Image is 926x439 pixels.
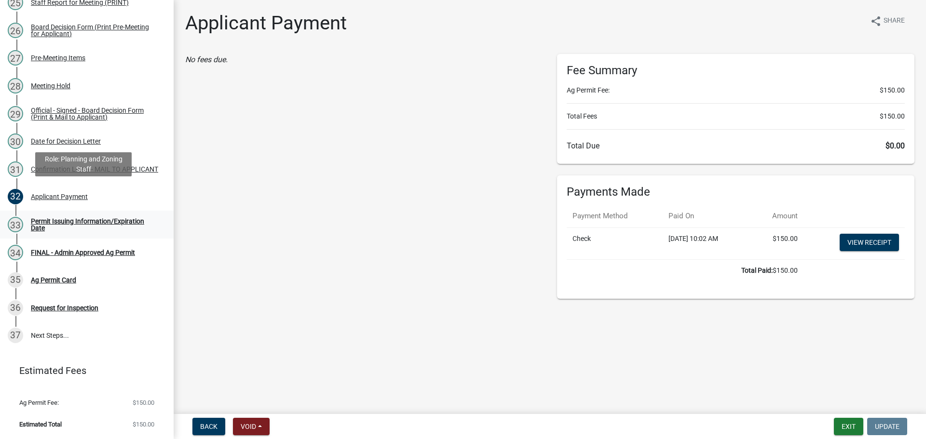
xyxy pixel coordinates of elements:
div: 33 [8,217,23,232]
div: 29 [8,106,23,121]
div: 27 [8,50,23,66]
button: shareShare [862,12,912,30]
div: 32 [8,189,23,204]
a: Estimated Fees [8,361,158,380]
span: $150.00 [133,421,154,427]
span: Share [884,15,905,27]
div: 31 [8,161,23,177]
span: Update [875,423,899,430]
div: Role: Planning and Zoning Staff [35,152,132,176]
h1: Applicant Payment [185,12,347,35]
li: Ag Permit Fee: [567,85,905,95]
span: $150.00 [133,399,154,406]
span: Ag Permit Fee: [19,399,59,406]
div: Permit Issuing Information/Expiration Date [31,218,158,231]
td: [DATE] 10:02 AM [663,227,750,259]
button: Back [192,418,225,435]
div: 26 [8,23,23,38]
th: Payment Method [567,205,663,227]
div: FINAL - Admin Approved Ag Permit [31,249,135,256]
div: Official - Signed - Board Decision Form (Print & Mail to Applicant) [31,107,158,120]
div: 37 [8,328,23,343]
span: Estimated Total [19,421,62,427]
div: 28 [8,78,23,93]
h6: Payments Made [567,185,905,199]
th: Paid On [663,205,750,227]
button: Exit [834,418,863,435]
h6: Total Due [567,141,905,150]
div: Ag Permit Card [31,277,76,283]
i: share [870,15,882,27]
button: Void [233,418,270,435]
span: $150.00 [880,111,905,121]
li: Total Fees [567,111,905,121]
div: Applicant Payment [31,193,88,200]
i: No fees due. [185,55,228,64]
div: Date for Decision Letter [31,138,101,145]
div: Pre-Meeting Items [31,54,85,61]
div: 35 [8,272,23,288]
b: Total Paid: [741,266,773,274]
th: Amount [750,205,803,227]
div: Board Decision Form (Print Pre-Meeting for Applicant) [31,24,158,37]
button: Update [867,418,907,435]
span: Void [241,423,256,430]
div: 30 [8,133,23,149]
td: $150.00 [750,227,803,259]
div: 34 [8,245,23,260]
div: Confirmation Letter - MAIL TO APPLICANT [31,166,158,173]
h6: Fee Summary [567,64,905,78]
div: Meeting Hold [31,82,70,89]
div: 36 [8,300,23,316]
span: $150.00 [880,85,905,95]
td: Check [567,227,663,259]
a: View receipt [840,234,899,251]
div: Request for Inspection [31,305,98,311]
span: $0.00 [885,141,905,150]
td: $150.00 [567,259,803,281]
span: Back [200,423,218,430]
